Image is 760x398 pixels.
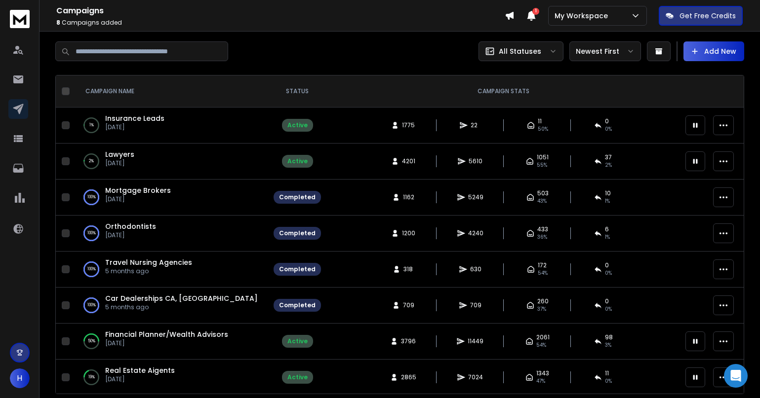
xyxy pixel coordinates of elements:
td: 2%Lawyers[DATE] [74,144,268,180]
p: 100 % [87,228,96,238]
button: H [10,368,30,388]
p: Campaigns added [56,19,505,27]
a: Insurance Leads [105,113,164,123]
p: [DATE] [105,375,175,383]
td: 19%Real Estate Aigents[DATE] [74,360,268,396]
div: Completed [279,193,316,201]
div: Open Intercom Messenger [724,364,748,388]
span: 37 [605,153,612,161]
a: Orthodontists [105,221,156,231]
p: 5 months ago [105,267,192,275]
p: 100 % [87,264,96,274]
span: 22 [471,121,480,129]
td: 100%Orthodontists[DATE] [74,216,268,252]
span: 1 % [605,233,610,241]
a: Financial Planner/Wealth Advisors [105,329,228,339]
span: 7024 [468,373,483,381]
p: [DATE] [105,231,156,239]
span: 0 % [605,125,612,133]
span: 3 % [605,341,611,349]
span: 55 % [537,161,547,169]
span: 11 [538,117,542,125]
a: Mortgage Brokers [105,185,171,195]
span: 0 [605,117,609,125]
span: 5249 [468,193,483,201]
button: Get Free Credits [659,6,743,26]
span: 2 % [605,161,612,169]
span: 4201 [402,157,415,165]
a: Lawyers [105,149,134,159]
span: 0 [605,297,609,305]
div: Active [287,121,308,129]
span: Real Estate Aigents [105,365,175,375]
span: 10 [605,189,611,197]
span: 36 % [537,233,547,241]
span: 5610 [469,157,482,165]
button: Newest First [569,41,641,61]
h1: Campaigns [56,5,505,17]
div: Active [287,373,308,381]
span: 6 [605,225,609,233]
th: CAMPAIGN STATS [327,75,680,108]
span: 1 % [605,197,610,205]
span: 1775 [402,121,415,129]
span: 2061 [536,333,550,341]
p: Get Free Credits [680,11,736,21]
td: 50%Financial Planner/Wealth Advisors[DATE] [74,324,268,360]
button: Add New [683,41,744,61]
span: 8 [56,18,60,27]
span: 709 [403,301,414,309]
p: [DATE] [105,123,164,131]
a: Car Dealerships CA, [GEOGRAPHIC_DATA] [105,293,258,303]
span: 503 [537,189,549,197]
p: 2 % [89,156,94,166]
span: 1051 [537,153,549,161]
span: 1 [532,8,539,15]
span: 37 % [537,305,546,313]
img: tab_domain_overview_orange.svg [27,57,35,65]
p: My Workspace [555,11,612,21]
span: 11 [605,369,609,377]
div: v 4.0.25 [28,16,48,24]
span: 433 [537,225,548,233]
td: 100%Mortgage Brokers[DATE] [74,180,268,216]
span: 1162 [403,193,414,201]
span: 54 % [536,341,546,349]
p: 100 % [87,300,96,310]
p: 5 months ago [105,303,258,311]
div: Active [287,337,308,345]
a: Travel Nursing Agencies [105,257,192,267]
img: logo [10,10,30,28]
p: [DATE] [105,159,134,167]
div: Active [287,157,308,165]
span: 260 [537,297,549,305]
img: logo_orange.svg [16,16,24,24]
span: 2865 [401,373,416,381]
span: 709 [470,301,481,309]
span: 98 [605,333,613,341]
span: 0 % [605,269,612,277]
p: [DATE] [105,339,228,347]
div: Keywords by Traffic [109,58,166,65]
span: 0 % [605,305,612,313]
span: 54 % [538,269,548,277]
span: 172 [538,261,547,269]
p: 19 % [88,372,95,382]
td: 100%Car Dealerships CA, [GEOGRAPHIC_DATA]5 months ago [74,288,268,324]
p: [DATE] [105,195,171,203]
p: 100 % [87,192,96,202]
span: 11449 [468,337,483,345]
span: 43 % [537,197,547,205]
img: website_grey.svg [16,26,24,34]
span: 0 % [605,377,612,385]
td: 100%Travel Nursing Agencies5 months ago [74,252,268,288]
div: Completed [279,301,316,309]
